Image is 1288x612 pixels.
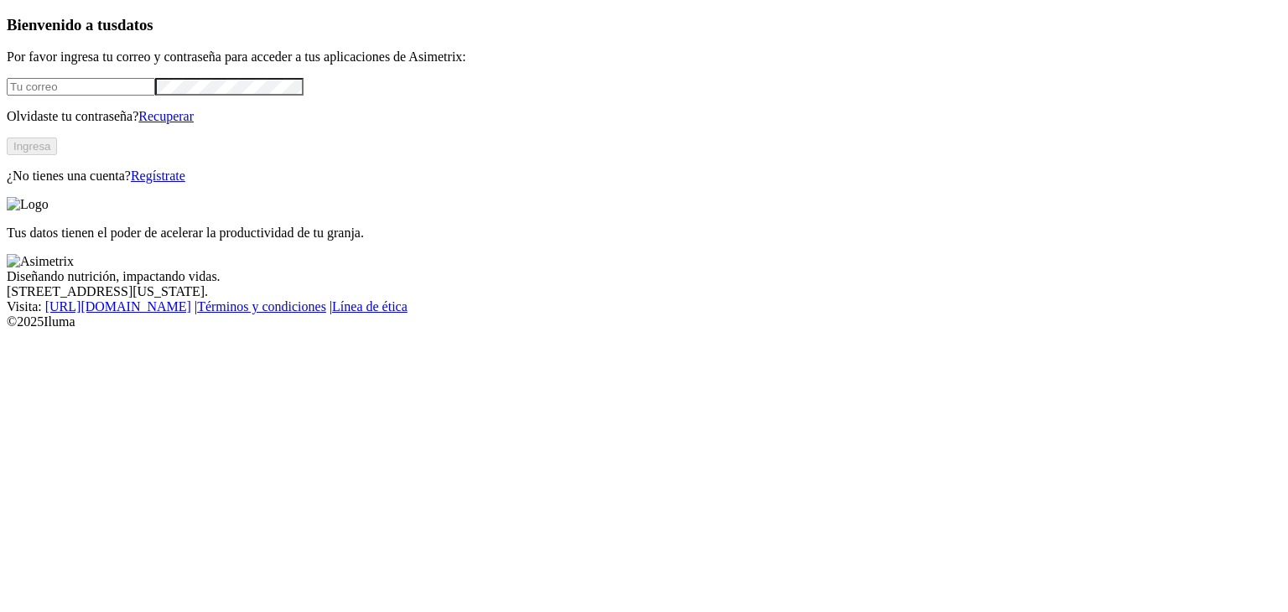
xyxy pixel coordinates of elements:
[7,78,155,96] input: Tu correo
[7,109,1281,124] p: Olvidaste tu contraseña?
[138,109,194,123] a: Recuperar
[7,254,74,269] img: Asimetrix
[45,299,191,314] a: [URL][DOMAIN_NAME]
[7,269,1281,284] div: Diseñando nutrición, impactando vidas.
[7,49,1281,65] p: Por favor ingresa tu correo y contraseña para acceder a tus aplicaciones de Asimetrix:
[117,16,153,34] span: datos
[197,299,326,314] a: Términos y condiciones
[332,299,408,314] a: Línea de ética
[7,169,1281,184] p: ¿No tienes una cuenta?
[7,197,49,212] img: Logo
[7,314,1281,329] div: © 2025 Iluma
[7,299,1281,314] div: Visita : | |
[7,137,57,155] button: Ingresa
[7,284,1281,299] div: [STREET_ADDRESS][US_STATE].
[7,226,1281,241] p: Tus datos tienen el poder de acelerar la productividad de tu granja.
[7,16,1281,34] h3: Bienvenido a tus
[131,169,185,183] a: Regístrate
